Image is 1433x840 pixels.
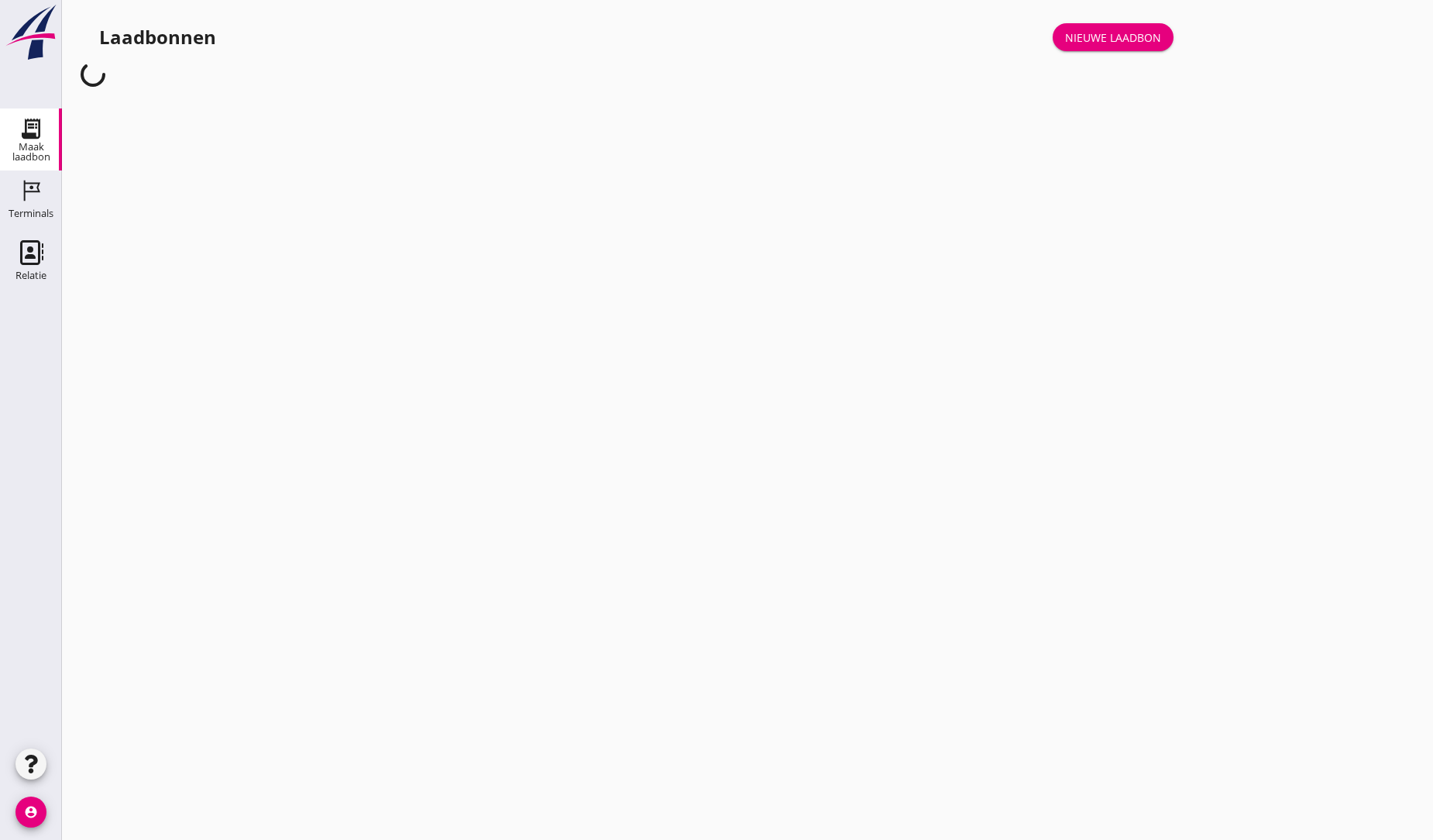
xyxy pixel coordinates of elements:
i: account_circle [15,797,46,828]
div: Relatie [15,270,46,281]
img: logo-small.a267ee39.svg [3,4,59,61]
div: Terminals [9,208,53,219]
a: Nieuwe laadbon [1053,23,1174,51]
div: Nieuwe laadbon [1065,29,1161,46]
div: Laadbonnen [99,25,216,50]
